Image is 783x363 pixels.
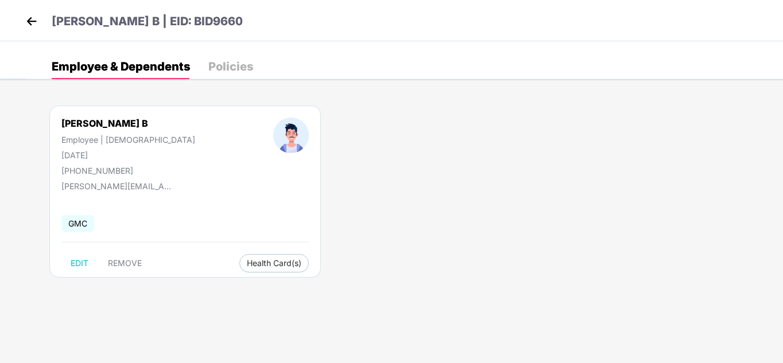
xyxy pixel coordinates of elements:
div: Employee | [DEMOGRAPHIC_DATA] [61,135,195,145]
span: GMC [61,215,94,232]
div: [PERSON_NAME][EMAIL_ADDRESS][DOMAIN_NAME] [61,181,176,191]
div: [DATE] [61,150,195,160]
div: Policies [208,61,253,72]
div: [PHONE_NUMBER] [61,166,195,175]
span: Health Card(s) [247,260,301,266]
p: [PERSON_NAME] B | EID: BID9660 [52,13,243,30]
button: Health Card(s) [239,254,309,272]
span: REMOVE [108,259,142,268]
img: back [23,13,40,30]
span: EDIT [71,259,88,268]
div: [PERSON_NAME] B [61,118,195,129]
div: Employee & Dependents [52,61,190,72]
button: EDIT [61,254,98,272]
img: profileImage [273,118,309,153]
button: REMOVE [99,254,151,272]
